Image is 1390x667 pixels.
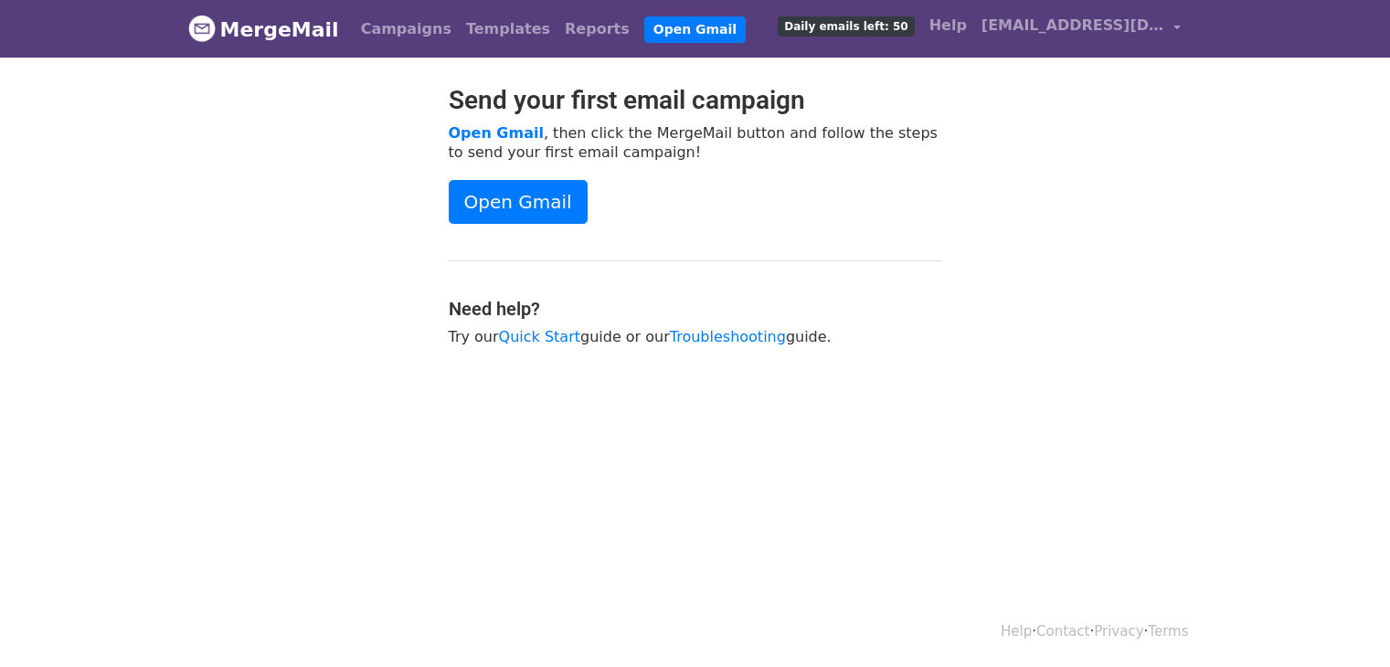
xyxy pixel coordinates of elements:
[1001,623,1032,640] a: Help
[188,10,339,48] a: MergeMail
[644,16,746,43] a: Open Gmail
[670,328,786,345] a: Troubleshooting
[1036,623,1089,640] a: Contact
[449,298,942,320] h4: Need help?
[922,7,974,44] a: Help
[981,15,1164,37] span: [EMAIL_ADDRESS][DOMAIN_NAME]
[449,327,942,346] p: Try our guide or our guide.
[1094,623,1143,640] a: Privacy
[188,15,216,42] img: MergeMail logo
[778,16,914,37] span: Daily emails left: 50
[449,85,942,116] h2: Send your first email campaign
[354,11,459,48] a: Campaigns
[449,123,942,162] p: , then click the MergeMail button and follow the steps to send your first email campaign!
[449,124,544,142] a: Open Gmail
[557,11,637,48] a: Reports
[974,7,1188,50] a: [EMAIL_ADDRESS][DOMAIN_NAME]
[770,7,921,44] a: Daily emails left: 50
[459,11,557,48] a: Templates
[449,180,588,224] a: Open Gmail
[1148,623,1188,640] a: Terms
[499,328,580,345] a: Quick Start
